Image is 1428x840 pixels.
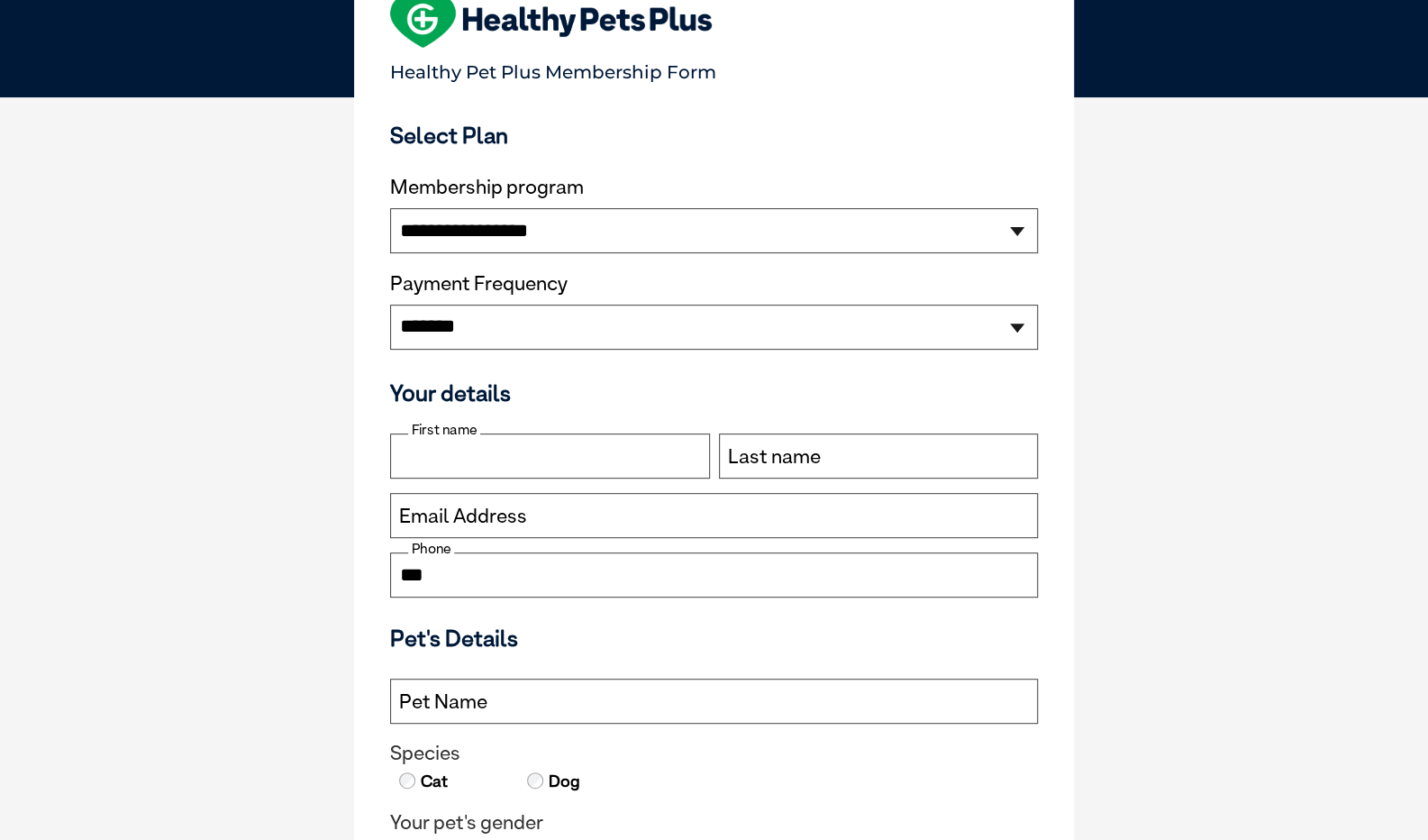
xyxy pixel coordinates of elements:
[399,505,527,528] label: Email Address
[390,53,1038,83] p: Healthy Pet Plus Membership Form
[390,742,1038,765] legend: Species
[390,272,568,296] label: Payment Frequency
[408,422,480,438] label: First name
[390,811,1038,835] legend: Your pet's gender
[390,176,1038,199] label: Membership program
[390,379,1038,406] h3: Your details
[728,445,821,469] label: Last name
[408,541,454,557] label: Phone
[390,122,1038,149] h3: Select Plan
[547,770,580,793] label: Dog
[419,770,448,793] label: Cat
[383,625,1045,652] h3: Pet's Details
